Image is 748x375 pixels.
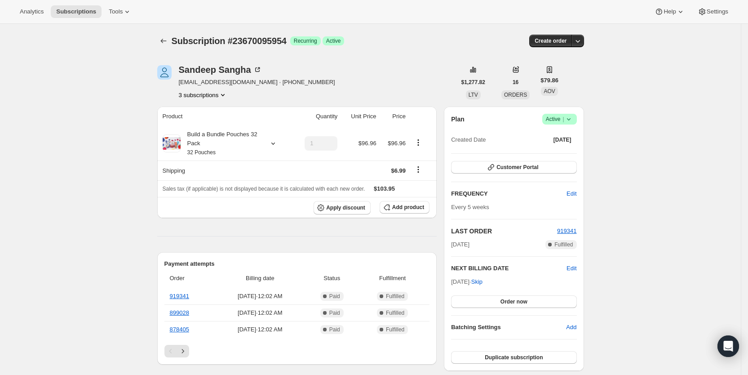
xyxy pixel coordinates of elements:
[553,136,571,143] span: [DATE]
[500,298,527,305] span: Order now
[20,8,44,15] span: Analytics
[172,36,287,46] span: Subscription #23670095954
[217,292,303,301] span: [DATE] · 12:02 AM
[103,5,137,18] button: Tools
[456,76,491,89] button: $1,277.82
[567,189,576,198] span: Edit
[326,204,365,211] span: Apply discount
[411,138,425,147] button: Product actions
[451,295,576,308] button: Order now
[557,228,576,234] a: 919341
[164,259,430,268] h2: Payment attempts
[177,345,189,357] button: Next
[386,326,404,333] span: Fulfilled
[471,277,482,286] span: Skip
[485,354,543,361] span: Duplicate subscription
[507,76,524,89] button: 16
[51,5,102,18] button: Subscriptions
[567,264,576,273] button: Edit
[649,5,690,18] button: Help
[529,35,572,47] button: Create order
[561,320,582,335] button: Add
[157,161,292,180] th: Shipping
[535,37,567,45] span: Create order
[179,90,228,99] button: Product actions
[461,79,485,86] span: $1,277.82
[179,65,262,74] div: Sandeep Sangha
[157,65,172,80] span: Sandeep Sangha
[217,308,303,317] span: [DATE] · 12:02 AM
[561,187,582,201] button: Edit
[391,167,406,174] span: $6.99
[451,351,576,364] button: Duplicate subscription
[179,78,335,87] span: [EMAIL_ADDRESS][DOMAIN_NAME] · [PHONE_NUMBER]
[557,227,576,236] button: 919341
[707,8,728,15] span: Settings
[451,189,567,198] h2: FREQUENCY
[513,79,518,86] span: 16
[164,345,430,357] nav: Pagination
[314,201,371,214] button: Apply discount
[451,115,465,124] h2: Plan
[361,274,424,283] span: Fulfillment
[217,325,303,334] span: [DATE] · 12:02 AM
[554,241,573,248] span: Fulfilled
[392,204,424,211] span: Add product
[451,264,567,273] h2: NEXT BILLING DATE
[469,92,478,98] span: LTV
[329,309,340,317] span: Paid
[181,130,261,157] div: Build a Bundle Pouches 32 Pack
[329,293,340,300] span: Paid
[451,204,489,210] span: Every 5 weeks
[164,268,215,288] th: Order
[664,8,676,15] span: Help
[157,107,292,126] th: Product
[170,326,189,333] a: 878405
[359,140,376,147] span: $96.96
[157,35,170,47] button: Subscriptions
[170,309,189,316] a: 899028
[386,293,404,300] span: Fulfilled
[163,186,365,192] span: Sales tax (if applicable) is not displayed because it is calculated with each new order.
[292,107,340,126] th: Quantity
[451,323,566,332] h6: Batching Settings
[451,161,576,174] button: Customer Portal
[717,335,739,357] div: Open Intercom Messenger
[566,323,576,332] span: Add
[411,165,425,174] button: Shipping actions
[548,134,577,146] button: [DATE]
[544,88,555,94] span: AOV
[187,149,216,156] small: 32 Pouches
[451,227,557,236] h2: LAST ORDER
[379,107,408,126] th: Price
[294,37,317,45] span: Recurring
[340,107,379,126] th: Unit Price
[374,185,395,192] span: $103.95
[386,309,404,317] span: Fulfilled
[170,293,189,299] a: 919341
[496,164,538,171] span: Customer Portal
[451,135,486,144] span: Created Date
[451,278,482,285] span: [DATE] ·
[56,8,96,15] span: Subscriptions
[466,275,488,289] button: Skip
[504,92,527,98] span: ORDERS
[326,37,341,45] span: Active
[388,140,406,147] span: $96.96
[109,8,123,15] span: Tools
[562,116,564,123] span: |
[540,76,558,85] span: $79.86
[692,5,734,18] button: Settings
[380,201,429,214] button: Add product
[308,274,355,283] span: Status
[329,326,340,333] span: Paid
[14,5,49,18] button: Analytics
[451,240,469,249] span: [DATE]
[546,115,573,124] span: Active
[217,274,303,283] span: Billing date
